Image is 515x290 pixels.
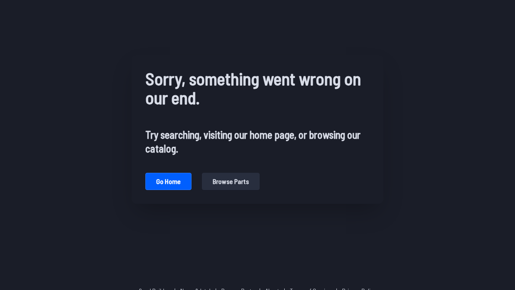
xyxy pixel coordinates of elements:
[145,69,370,107] h1: Sorry, something went wrong on our end.
[145,173,192,190] button: Go home
[202,173,260,190] button: Browse parts
[145,128,370,156] h2: Try searching, visiting our home page, or browsing our catalog.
